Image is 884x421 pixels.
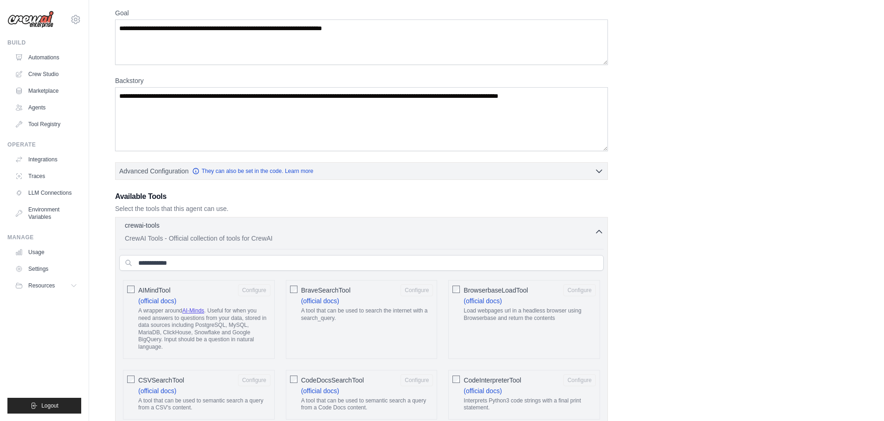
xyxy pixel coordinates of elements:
[464,297,502,305] a: (official docs)
[125,221,160,230] p: crewai-tools
[464,376,521,385] span: CodeInterpreterTool
[301,286,351,295] span: BraveSearchTool
[11,50,81,65] a: Automations
[115,8,608,18] label: Goal
[7,398,81,414] button: Logout
[115,191,608,202] h3: Available Tools
[464,307,596,322] p: Load webpages url in a headless browser using Browserbase and return the contents
[464,286,528,295] span: BrowserbaseLoadTool
[400,284,433,296] button: BraveSearchTool (official docs) A tool that can be used to search the internet with a search_query.
[11,100,81,115] a: Agents
[138,397,271,412] p: A tool that can be used to semantic search a query from a CSV's content.
[400,374,433,386] button: CodeDocsSearchTool (official docs) A tool that can be used to semantic search a query from a Code...
[41,402,58,409] span: Logout
[301,387,339,395] a: (official docs)
[115,204,608,213] p: Select the tools that this agent can use.
[138,286,170,295] span: AIMindTool
[301,376,364,385] span: CodeDocsSearchTool
[563,284,596,296] button: BrowserbaseLoadTool (official docs) Load webpages url in a headless browser using Browserbase and...
[11,67,81,82] a: Crew Studio
[464,397,596,412] p: Interprets Python3 code strings with a final print statement.
[238,374,271,386] button: CSVSearchTool (official docs) A tool that can be used to semantic search a query from a CSV's con...
[11,262,81,276] a: Settings
[11,245,81,260] a: Usage
[125,234,594,243] p: CrewAI Tools - Official collection of tools for CrewAI
[138,297,176,305] a: (official docs)
[301,307,433,322] p: A tool that can be used to search the internet with a search_query.
[7,141,81,148] div: Operate
[301,397,433,412] p: A tool that can be used to semantic search a query from a Code Docs content.
[119,221,604,243] button: crewai-tools CrewAI Tools - Official collection of tools for CrewAI
[7,11,54,28] img: Logo
[182,307,204,314] a: AI-Minds
[7,234,81,241] div: Manage
[138,307,271,351] p: A wrapper around . Useful for when you need answers to questions from your data, stored in data s...
[7,39,81,46] div: Build
[238,284,271,296] button: AIMindTool (official docs) A wrapper aroundAI-Minds. Useful for when you need answers to question...
[11,117,81,132] a: Tool Registry
[138,376,184,385] span: CSVSearchTool
[11,169,81,184] a: Traces
[138,387,176,395] a: (official docs)
[11,202,81,224] a: Environment Variables
[11,152,81,167] a: Integrations
[301,297,339,305] a: (official docs)
[464,387,502,395] a: (official docs)
[192,167,313,175] a: They can also be set in the code. Learn more
[119,166,188,176] span: Advanced Configuration
[11,278,81,293] button: Resources
[28,282,55,289] span: Resources
[11,83,81,98] a: Marketplace
[11,185,81,200] a: LLM Connections
[115,76,608,85] label: Backstory
[116,163,607,179] button: Advanced Configuration They can also be set in the code. Learn more
[563,374,596,386] button: CodeInterpreterTool (official docs) Interprets Python3 code strings with a final print statement.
